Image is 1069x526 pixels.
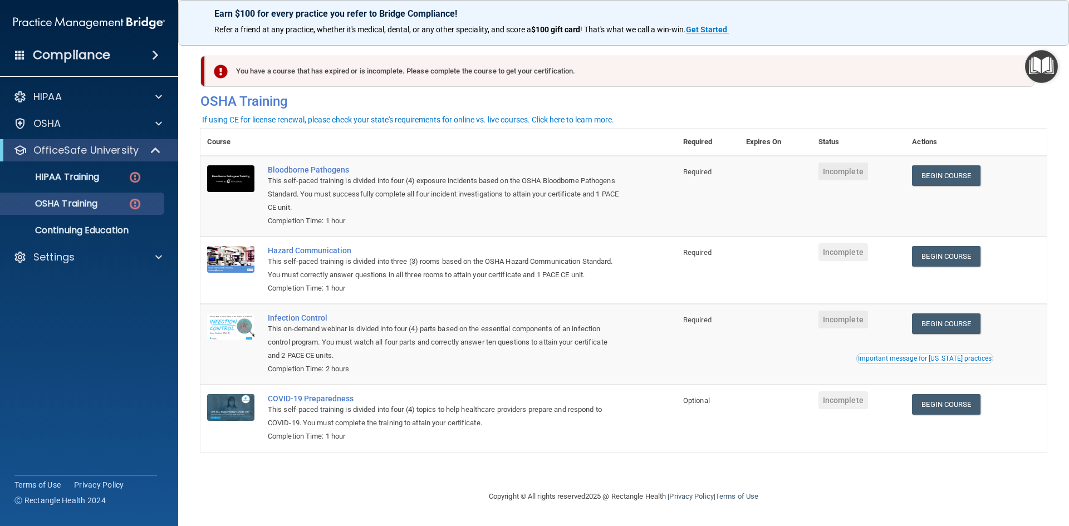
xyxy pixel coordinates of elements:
[128,170,142,184] img: danger-circle.6113f641.png
[128,197,142,211] img: danger-circle.6113f641.png
[683,316,712,324] span: Required
[268,313,621,322] a: Infection Control
[33,250,75,264] p: Settings
[683,396,710,405] span: Optional
[912,313,980,334] a: Begin Course
[268,282,621,295] div: Completion Time: 1 hour
[683,248,712,257] span: Required
[818,243,868,261] span: Incomplete
[676,129,739,156] th: Required
[912,246,980,267] a: Begin Course
[14,495,106,506] span: Ⓒ Rectangle Health 2024
[739,129,812,156] th: Expires On
[214,8,1033,19] p: Earn $100 for every practice you refer to Bridge Compliance!
[74,479,124,490] a: Privacy Policy
[33,90,62,104] p: HIPAA
[7,171,99,183] p: HIPAA Training
[33,117,61,130] p: OSHA
[268,246,621,255] a: Hazard Communication
[905,129,1047,156] th: Actions
[912,394,980,415] a: Begin Course
[13,250,162,264] a: Settings
[200,114,616,125] button: If using CE for license renewal, please check your state's requirements for online vs. live cours...
[200,94,1047,109] h4: OSHA Training
[686,25,727,34] strong: Get Started
[580,25,686,34] span: ! That's what we call a win-win.
[13,117,162,130] a: OSHA
[268,403,621,430] div: This self-paced training is divided into four (4) topics to help healthcare providers prepare and...
[14,479,61,490] a: Terms of Use
[531,25,580,34] strong: $100 gift card
[715,492,758,500] a: Terms of Use
[268,174,621,214] div: This self-paced training is divided into four (4) exposure incidents based on the OSHA Bloodborne...
[205,56,1034,87] div: You have a course that has expired or is incomplete. Please complete the course to get your certi...
[268,322,621,362] div: This on-demand webinar is divided into four (4) parts based on the essential components of an inf...
[33,47,110,63] h4: Compliance
[818,163,868,180] span: Incomplete
[200,129,261,156] th: Course
[912,165,980,186] a: Begin Course
[7,225,159,236] p: Continuing Education
[268,430,621,443] div: Completion Time: 1 hour
[13,144,161,157] a: OfficeSafe University
[669,492,713,500] a: Privacy Policy
[33,144,139,157] p: OfficeSafe University
[268,394,621,403] a: COVID-19 Preparedness
[856,353,993,364] button: Read this if you are a dental practitioner in the state of CA
[13,12,165,34] img: PMB logo
[1025,50,1058,83] button: Open Resource Center
[812,129,906,156] th: Status
[818,391,868,409] span: Incomplete
[214,25,531,34] span: Refer a friend at any practice, whether it's medical, dental, or any other speciality, and score a
[268,165,621,174] a: Bloodborne Pathogens
[268,362,621,376] div: Completion Time: 2 hours
[7,198,97,209] p: OSHA Training
[683,168,712,176] span: Required
[268,255,621,282] div: This self-paced training is divided into three (3) rooms based on the OSHA Hazard Communication S...
[818,311,868,328] span: Incomplete
[686,25,729,34] a: Get Started
[268,214,621,228] div: Completion Time: 1 hour
[858,355,992,362] div: Important message for [US_STATE] practices
[13,90,162,104] a: HIPAA
[420,479,827,514] div: Copyright © All rights reserved 2025 @ Rectangle Health | |
[214,65,228,78] img: exclamation-circle-solid-danger.72ef9ffc.png
[202,116,614,124] div: If using CE for license renewal, please check your state's requirements for online vs. live cours...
